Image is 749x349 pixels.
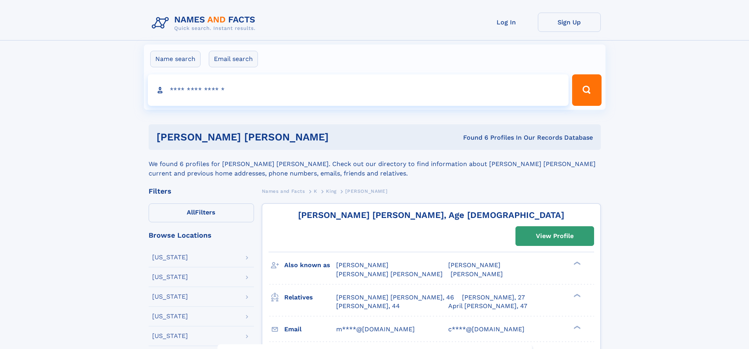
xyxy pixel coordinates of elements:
[475,13,538,32] a: Log In
[572,74,601,106] button: Search Button
[396,133,593,142] div: Found 6 Profiles In Our Records Database
[298,210,564,220] a: [PERSON_NAME] [PERSON_NAME], Age [DEMOGRAPHIC_DATA]
[451,270,503,278] span: [PERSON_NAME]
[187,209,195,216] span: All
[152,333,188,339] div: [US_STATE]
[314,186,317,196] a: K
[336,302,400,310] a: [PERSON_NAME], 44
[156,132,396,142] h1: [PERSON_NAME] [PERSON_NAME]
[284,291,336,304] h3: Relatives
[152,294,188,300] div: [US_STATE]
[572,325,581,330] div: ❯
[336,293,454,302] a: [PERSON_NAME] [PERSON_NAME], 46
[150,51,201,67] label: Name search
[149,232,254,239] div: Browse Locations
[152,254,188,260] div: [US_STATE]
[209,51,258,67] label: Email search
[336,261,388,269] span: [PERSON_NAME]
[448,261,501,269] span: [PERSON_NAME]
[149,13,262,34] img: Logo Names and Facts
[336,270,443,278] span: [PERSON_NAME] [PERSON_NAME]
[152,274,188,280] div: [US_STATE]
[284,259,336,272] h3: Also known as
[149,150,601,178] div: We found 6 profiles for [PERSON_NAME] [PERSON_NAME]. Check out our directory to find information ...
[262,186,305,196] a: Names and Facts
[516,227,594,246] a: View Profile
[538,13,601,32] a: Sign Up
[462,293,525,302] a: [PERSON_NAME], 27
[448,302,527,310] a: April [PERSON_NAME], 47
[284,323,336,336] h3: Email
[326,188,336,194] span: King
[149,188,254,195] div: Filters
[345,188,387,194] span: [PERSON_NAME]
[572,293,581,298] div: ❯
[314,188,317,194] span: K
[572,261,581,266] div: ❯
[536,227,574,245] div: View Profile
[152,313,188,319] div: [US_STATE]
[148,74,569,106] input: search input
[326,186,336,196] a: King
[149,203,254,222] label: Filters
